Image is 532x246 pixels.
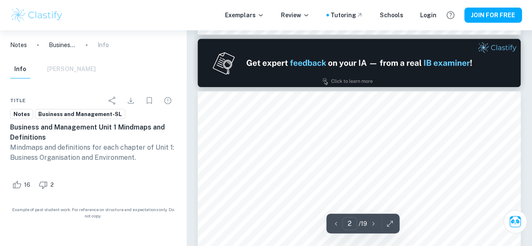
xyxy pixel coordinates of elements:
span: Business and Management-SL [35,110,125,119]
span: 2 [46,181,58,189]
p: Review [281,11,310,20]
a: Notes [10,109,33,119]
span: Example of past student work. For reference on structure and expectations only. Do not copy. [10,206,176,219]
button: Help and Feedback [443,8,458,22]
span: Notes [11,110,33,119]
p: / 19 [359,219,367,228]
img: Ad [198,39,521,87]
a: Business and Management-SL [35,109,125,119]
button: Ask Clai [503,210,527,233]
p: Info [98,40,109,50]
a: Login [420,11,437,20]
button: JOIN FOR FREE [464,8,522,23]
div: Bookmark [141,92,158,109]
div: Share [104,92,121,109]
p: Mindmaps and definitions for each chapter of Unit 1: Business Organisation and Environment. [10,143,176,163]
span: Title [10,97,26,104]
h6: Business and Management Unit 1 Mindmaps and Definitions [10,122,176,143]
p: Business and Management Unit 1 Mindmaps and Definitions [49,40,76,50]
a: Notes [10,40,27,50]
div: Like [10,178,35,191]
p: Exemplars [225,11,264,20]
div: Report issue [159,92,176,109]
img: Clastify logo [10,7,64,24]
span: 16 [19,181,35,189]
div: Dislike [37,178,58,191]
div: Download [122,92,139,109]
a: Tutoring [331,11,363,20]
a: Schools [380,11,403,20]
button: Info [10,60,30,79]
